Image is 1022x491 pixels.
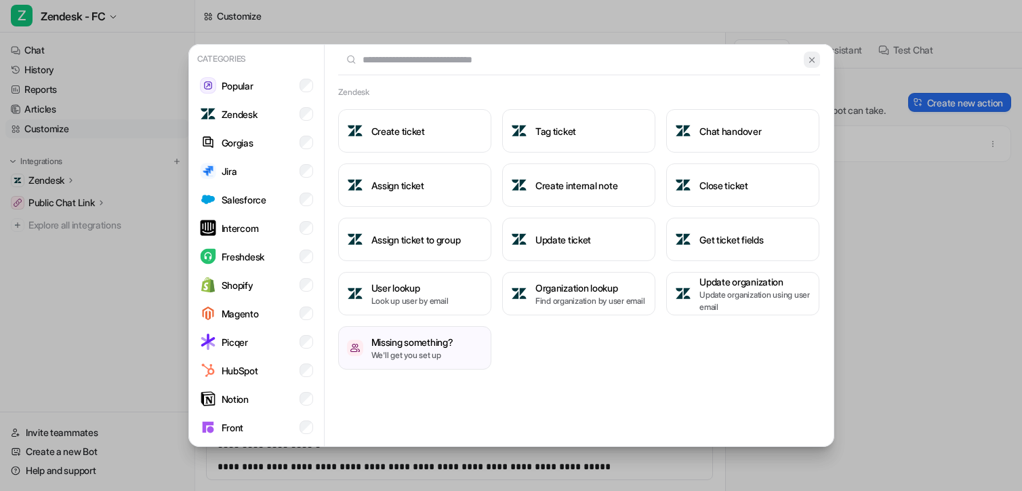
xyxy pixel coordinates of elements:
button: Tag ticketTag ticket [502,109,655,153]
p: Gorgias [222,136,253,150]
p: Shopify [222,278,253,292]
img: Get ticket fields [675,231,691,248]
p: Picqer [222,335,248,349]
p: Freshdesk [222,250,264,264]
p: Salesforce [222,193,266,207]
h3: Close ticket [699,178,748,193]
button: /missing-somethingMissing something?We'll get you set up [338,326,491,370]
h3: Missing something? [371,335,453,349]
h3: Assign ticket to group [371,233,461,247]
h3: Get ticket fields [699,233,763,247]
img: Create internal note [511,177,527,193]
button: Update organizationUpdate organizationUpdate organization using user email [666,272,819,315]
img: Update ticket [511,231,527,248]
button: Assign ticketAssign ticket [338,163,491,207]
button: Create ticketCreate ticket [338,109,491,153]
p: HubSpot [222,364,258,378]
h3: Organization lookup [535,281,645,295]
p: Update organization using user email [699,289,811,313]
p: Find organization by user email [535,295,645,307]
h3: Chat handover [699,124,761,138]
p: Notion [222,392,249,406]
h3: Assign ticket [371,178,424,193]
button: Organization lookupOrganization lookupFind organization by user email [502,272,655,315]
p: Magento [222,307,259,321]
button: Create internal noteCreate internal note [502,163,655,207]
p: Front [222,420,244,435]
p: Intercom [222,221,259,235]
h3: Update organization [699,275,811,289]
img: Create ticket [347,123,363,139]
img: Close ticket [675,177,691,193]
h2: Zendesk [338,86,369,98]
p: We'll get you set up [371,349,453,361]
img: Update organization [675,286,691,302]
img: Organization lookup [511,286,527,302]
p: Jira [222,164,237,178]
h3: Create ticket [371,124,425,138]
p: Categories [195,50,319,68]
img: /missing-something [347,340,363,356]
button: User lookupUser lookupLook up user by email [338,272,491,315]
button: Update ticketUpdate ticket [502,218,655,261]
img: User lookup [347,286,363,302]
img: Tag ticket [511,123,527,139]
p: Zendesk [222,107,258,121]
p: Look up user by email [371,295,449,307]
img: Chat handover [675,123,691,139]
h3: Update ticket [535,233,591,247]
h3: Tag ticket [535,124,576,138]
button: Get ticket fieldsGet ticket fields [666,218,819,261]
h3: Create internal note [535,178,617,193]
button: Chat handoverChat handover [666,109,819,153]
img: Assign ticket to group [347,231,363,248]
button: Close ticketClose ticket [666,163,819,207]
p: Popular [222,79,253,93]
button: Assign ticket to groupAssign ticket to group [338,218,491,261]
h3: User lookup [371,281,449,295]
img: Assign ticket [347,177,363,193]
